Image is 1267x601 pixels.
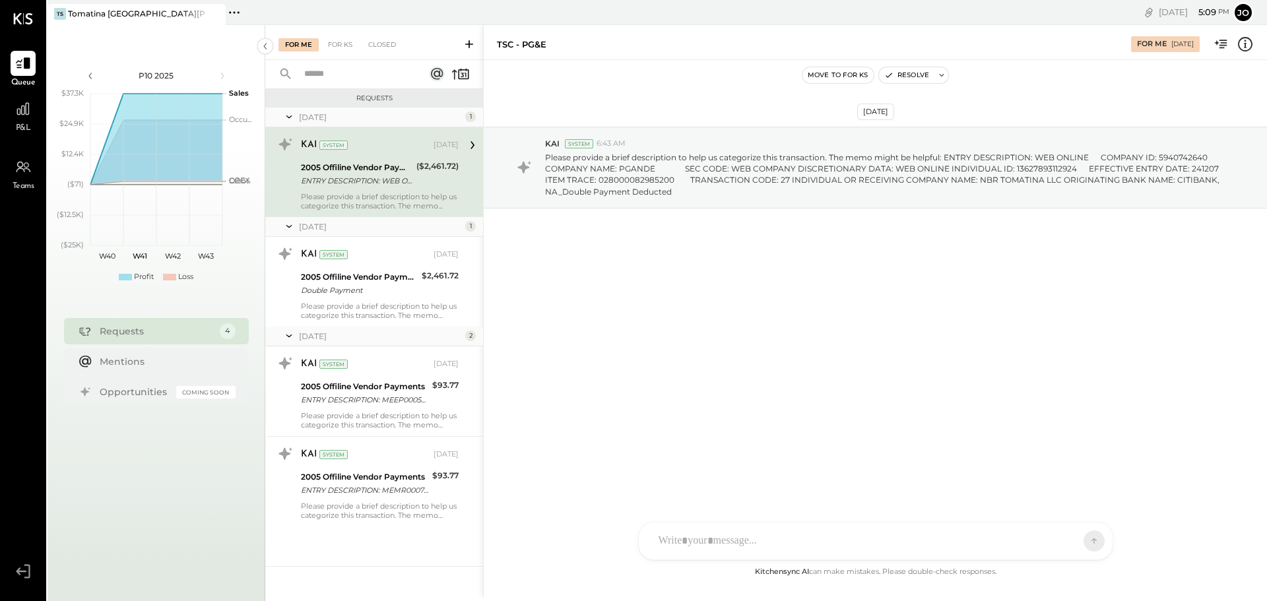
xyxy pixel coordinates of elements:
[301,161,412,174] div: 2005 Offiline Vendor Payments
[229,175,250,185] text: OPEX
[301,284,418,297] div: Double Payment
[68,8,206,19] div: Tomatina [GEOGRAPHIC_DATA][PERSON_NAME]
[229,176,249,185] text: Labor
[229,88,249,98] text: Sales
[545,138,560,149] span: KAI
[416,160,459,173] div: ($2,461.72)
[1159,6,1229,18] div: [DATE]
[319,360,348,369] div: System
[61,149,84,158] text: $12.4K
[301,248,317,261] div: KAI
[1,96,46,135] a: P&L
[299,111,462,123] div: [DATE]
[434,140,459,150] div: [DATE]
[100,355,229,368] div: Mentions
[301,470,428,484] div: 2005 Offiline Vendor Payments
[98,251,115,261] text: W40
[16,123,31,135] span: P&L
[229,115,251,124] text: Occu...
[301,393,428,406] div: ENTRY DESCRIPTION: MEEP000549 COMPANY ID: CEOC491902 COMPANY NAME: MARGINEDGE CO SEC CODE: CCD CO...
[301,174,412,187] div: ENTRY DESCRIPTION: WEB ONLINE COMPANY ID: 5940742640 COMPANY NAME: PGANDE SEC CODE: WEB COMPANY D...
[1,51,46,89] a: Queue
[434,359,459,369] div: [DATE]
[301,484,428,497] div: ENTRY DESCRIPTION: MEMR000725 COMPANY ID: CEOC491902 COMPANY NAME: MARGINEDGE CO SEC CODE: CCD IN...
[67,179,84,189] text: ($71)
[100,70,212,81] div: P10 2025
[134,272,154,282] div: Profit
[272,94,476,103] div: Requests
[100,325,213,338] div: Requests
[133,251,147,261] text: W41
[465,331,476,341] div: 2
[545,152,1221,197] p: Please provide a brief description to help us categorize this transaction. The memo might be help...
[802,67,874,83] button: Move to for ks
[434,449,459,460] div: [DATE]
[465,221,476,232] div: 1
[1233,2,1254,23] button: Jo
[178,272,193,282] div: Loss
[319,250,348,259] div: System
[301,380,428,393] div: 2005 Offiline Vendor Payments
[220,323,236,339] div: 4
[432,379,459,392] div: $93.77
[301,301,459,320] div: Please provide a brief description to help us categorize this transaction. The memo might be help...
[278,38,319,51] div: For Me
[1171,40,1194,49] div: [DATE]
[61,240,84,249] text: ($25K)
[434,249,459,260] div: [DATE]
[299,331,462,342] div: [DATE]
[565,139,593,148] div: System
[301,192,459,210] div: Please provide a brief description to help us categorize this transaction. The memo might be help...
[198,251,214,261] text: W43
[321,38,359,51] div: For KS
[319,141,348,150] div: System
[301,270,418,284] div: 2005 Offiline Vendor Payments
[362,38,403,51] div: Closed
[13,181,34,193] span: Teams
[422,269,459,282] div: $2,461.72
[301,501,459,520] div: Please provide a brief description to help us categorize this transaction. The memo might be help...
[1,154,46,193] a: Teams
[301,358,317,371] div: KAI
[100,385,170,398] div: Opportunities
[497,38,546,51] div: TSC - PG&E
[1142,5,1155,19] div: copy link
[301,448,317,461] div: KAI
[597,139,626,149] span: 6:43 AM
[857,104,894,120] div: [DATE]
[299,221,462,232] div: [DATE]
[465,111,476,122] div: 1
[879,67,934,83] button: Resolve
[319,450,348,459] div: System
[1137,39,1167,49] div: For Me
[165,251,181,261] text: W42
[57,210,84,219] text: ($12.5K)
[176,386,236,398] div: Coming Soon
[61,88,84,98] text: $37.3K
[301,411,459,429] div: Please provide a brief description to help us categorize this transaction. The memo might be help...
[54,8,66,20] div: TS
[432,469,459,482] div: $93.77
[301,139,317,152] div: KAI
[11,77,36,89] span: Queue
[59,119,84,128] text: $24.9K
